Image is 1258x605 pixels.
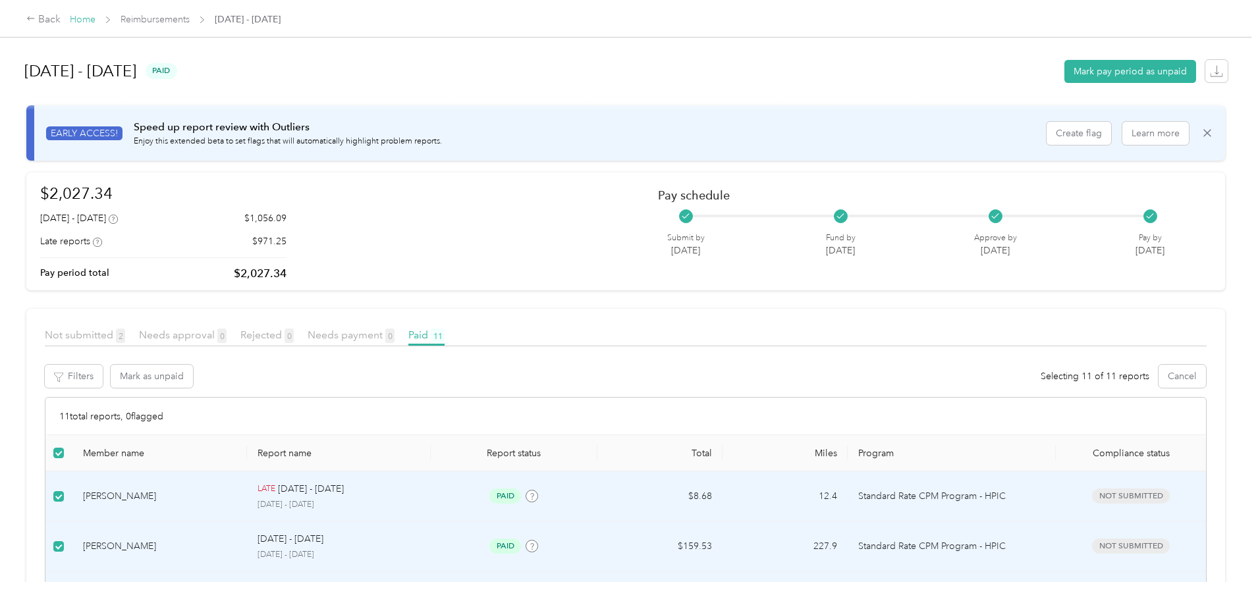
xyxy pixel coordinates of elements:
[1159,365,1206,388] button: Cancel
[1092,488,1170,504] span: Not submitted
[40,211,118,225] div: [DATE] - [DATE]
[252,234,287,248] p: $971.25
[733,448,837,459] div: Miles
[826,232,856,244] p: Fund by
[1135,232,1164,244] p: Pay by
[258,499,420,511] p: [DATE] - [DATE]
[826,244,856,257] p: [DATE]
[244,211,287,225] p: $1,056.09
[234,265,287,282] p: $2,027.34
[1135,244,1164,257] p: [DATE]
[489,539,521,554] span: paid
[258,483,275,495] p: LATE
[1092,539,1170,554] span: Not submitted
[1122,122,1189,145] button: Learn more
[667,244,705,257] p: [DATE]
[70,14,96,25] a: Home
[215,13,281,26] span: [DATE] - [DATE]
[247,435,430,471] th: Report name
[26,12,61,28] div: Back
[134,136,442,147] p: Enjoy this extended beta to set flags that will automatically highlight problem reports.
[848,471,1056,521] td: Standard Rate CPM Program - HPIC
[146,63,177,78] span: paid
[258,549,420,561] p: [DATE] - [DATE]
[1064,60,1196,83] button: Mark pay period as unpaid
[1066,448,1195,459] span: Compliance status
[278,482,344,496] p: [DATE] - [DATE]
[1047,122,1111,145] button: Create flag
[24,55,136,87] h1: [DATE] - [DATE]
[217,329,227,343] span: 0
[1041,369,1149,383] span: Selecting 11 of 11 reports
[848,435,1056,471] th: Program
[858,539,1045,554] p: Standard Rate CPM Program - HPIC
[258,532,323,546] p: [DATE] - [DATE]
[45,365,103,388] button: Filters
[139,329,227,341] span: Needs approval
[240,329,294,341] span: Rejected
[597,471,723,521] td: $8.68
[489,488,521,504] span: paid
[46,126,123,140] span: EARLY ACCESS!
[45,329,125,341] span: Not submitted
[111,365,193,388] button: Mark as unpaid
[83,539,237,554] div: [PERSON_NAME]
[667,232,705,244] p: Submit by
[974,244,1017,257] p: [DATE]
[597,521,723,571] td: $159.53
[40,266,109,280] p: Pay period total
[83,448,237,459] div: Member name
[848,521,1056,571] td: Standard Rate CPM Program - HPIC
[385,329,395,343] span: 0
[45,398,1206,435] div: 11 total reports, 0 flagged
[121,14,190,25] a: Reimbursements
[723,521,848,571] td: 227.9
[974,232,1017,244] p: Approve by
[1184,531,1258,605] iframe: Everlance-gr Chat Button Frame
[658,188,1188,202] h2: Pay schedule
[441,448,587,459] span: Report status
[408,329,445,341] span: Paid
[308,329,395,341] span: Needs payment
[72,435,248,471] th: Member name
[431,329,445,343] span: 11
[285,329,294,343] span: 0
[858,489,1045,504] p: Standard Rate CPM Program - HPIC
[134,119,442,136] p: Speed up report review with Outliers
[608,448,712,459] div: Total
[40,234,102,248] div: Late reports
[116,329,125,343] span: 2
[723,471,848,521] td: 12.4
[40,182,287,205] h1: $2,027.34
[83,489,237,504] div: [PERSON_NAME]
